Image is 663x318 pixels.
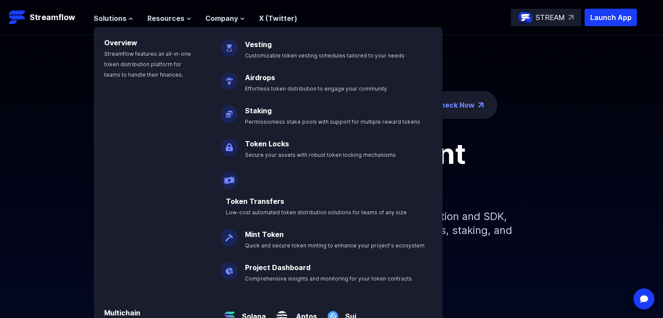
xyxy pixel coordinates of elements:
p: STREAM [536,12,565,23]
a: Token Locks [245,139,289,148]
span: Resources [147,13,184,24]
button: Solutions [94,13,133,24]
img: Streamflow Logo [9,9,26,26]
span: Solutions [94,13,126,24]
span: Streamflow features an all-in-one token distribution platform for teams to handle their finances. [104,51,191,78]
img: top-right-arrow.png [478,102,483,108]
p: Streamflow [30,11,75,24]
img: Project Dashboard [221,255,238,280]
span: Secure your assets with robust token locking mechanisms [245,152,396,158]
a: Staking [245,106,272,115]
a: Check Now [435,100,475,110]
a: Token Transfers [226,197,284,206]
span: Permissionless stake pools with support for multiple reward tokens [245,118,420,125]
img: Staking [221,98,238,123]
div: Open Intercom Messenger [633,288,654,309]
a: Project Dashboard [245,263,310,272]
img: streamflow-logo-circle.png [518,10,532,24]
span: Company [205,13,238,24]
a: X (Twitter) [259,14,297,23]
a: Vesting [245,40,272,49]
img: top-right-arrow.svg [568,15,574,20]
a: Multichain [104,308,140,317]
img: Payroll [221,165,238,189]
button: Launch App [585,9,637,26]
span: Effortless token distribution to engage your community [245,85,387,92]
a: Airdrops [245,73,275,82]
button: Resources [147,13,191,24]
a: Overview [104,38,137,47]
span: Comprehensive insights and monitoring for your token contracts [245,275,412,282]
img: Vesting [221,32,238,57]
a: Streamflow [9,9,85,26]
span: Low-cost automated token distribution solutions for teams of any size [226,209,407,216]
span: Customizable token vesting schedules tailored to your needs [245,52,405,59]
a: STREAM [511,9,581,26]
span: Quick and secure token minting to enhance your project's ecosystem [245,242,425,249]
img: Airdrops [221,65,238,90]
a: Mint Token [245,230,284,239]
img: Mint Token [221,222,238,247]
button: Company [205,13,245,24]
img: Token Locks [221,132,238,156]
